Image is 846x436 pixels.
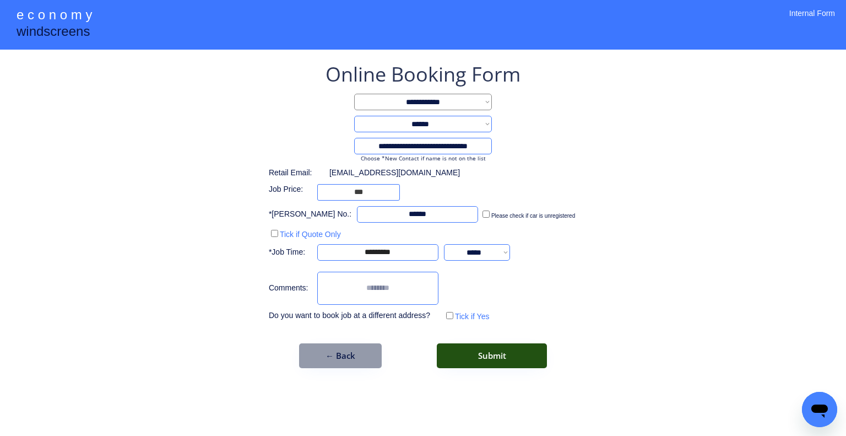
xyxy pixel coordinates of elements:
[269,168,324,179] div: Retail Email:
[280,230,341,239] label: Tick if Quote Only
[269,209,351,220] div: *[PERSON_NAME] No.:
[326,61,520,88] div: Online Booking Form
[455,312,490,321] label: Tick if Yes
[17,6,92,26] div: e c o n o m y
[802,392,837,427] iframe: Button to launch messaging window
[491,213,575,219] label: Please check if car is unregistered
[329,168,460,179] div: [EMAIL_ADDRESS][DOMAIN_NAME]
[354,154,492,162] div: Choose *New Contact if name is not on the list
[299,343,382,368] button: ← Back
[269,184,312,195] div: Job Price:
[269,310,438,321] div: Do you want to book job at a different address?
[17,22,90,44] div: windscreens
[269,247,312,258] div: *Job Time:
[437,343,547,368] button: Submit
[269,283,312,294] div: Comments:
[789,8,835,33] div: Internal Form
